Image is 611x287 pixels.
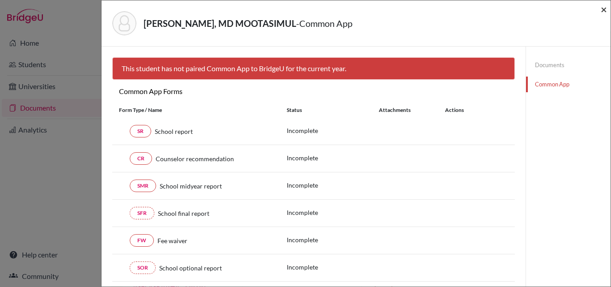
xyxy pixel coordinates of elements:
[287,208,379,217] p: Incomplete
[112,87,314,95] h6: Common App Forms
[287,126,379,135] p: Incomplete
[112,106,280,114] div: Form Type / Name
[156,154,234,163] span: Counselor recommendation
[287,106,379,114] div: Status
[144,18,296,29] strong: [PERSON_NAME], MD MOOTASIMUL
[130,261,156,274] a: SOR
[296,18,352,29] span: - Common App
[526,57,611,73] a: Documents
[526,77,611,92] a: Common App
[287,262,379,272] p: Incomplete
[155,127,193,136] span: School report
[130,234,154,247] a: FW
[130,152,152,165] a: CR
[601,4,607,15] button: Close
[157,236,187,245] span: Fee waiver
[287,153,379,163] p: Incomplete
[379,106,434,114] div: Attachments
[130,180,156,192] a: SMR
[601,3,607,16] span: ×
[287,180,379,190] p: Incomplete
[130,125,151,137] a: SR
[130,207,154,219] a: SFR
[434,106,490,114] div: Actions
[158,209,209,218] span: School final report
[160,181,222,191] span: School midyear report
[287,235,379,244] p: Incomplete
[159,263,222,273] span: School optional report
[112,57,515,80] div: This student has not paired Common App to BridgeU for the current year.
